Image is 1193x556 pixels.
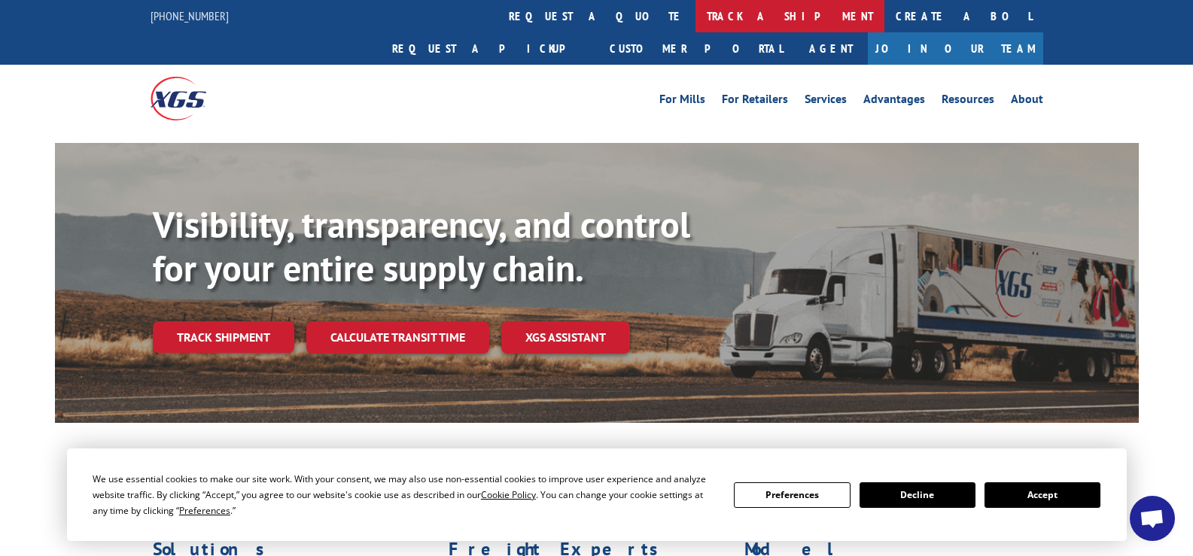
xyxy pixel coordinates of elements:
a: About [1011,93,1043,110]
button: Preferences [734,482,850,508]
a: [PHONE_NUMBER] [151,8,229,23]
a: Calculate transit time [306,321,489,354]
span: Cookie Policy [481,488,536,501]
a: Resources [942,93,994,110]
div: Cookie Consent Prompt [67,448,1127,541]
a: Track shipment [153,321,294,353]
a: Services [805,93,847,110]
a: Agent [794,32,868,65]
a: Advantages [863,93,925,110]
a: XGS ASSISTANT [501,321,630,354]
button: Accept [985,482,1100,508]
a: Join Our Team [868,32,1043,65]
button: Decline [860,482,975,508]
span: Preferences [179,504,230,517]
div: We use essential cookies to make our site work. With your consent, we may also use non-essential ... [93,471,716,518]
b: Visibility, transparency, and control for your entire supply chain. [153,201,690,291]
div: Open chat [1130,496,1175,541]
a: Request a pickup [381,32,598,65]
a: For Mills [659,93,705,110]
a: For Retailers [722,93,788,110]
a: Customer Portal [598,32,794,65]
